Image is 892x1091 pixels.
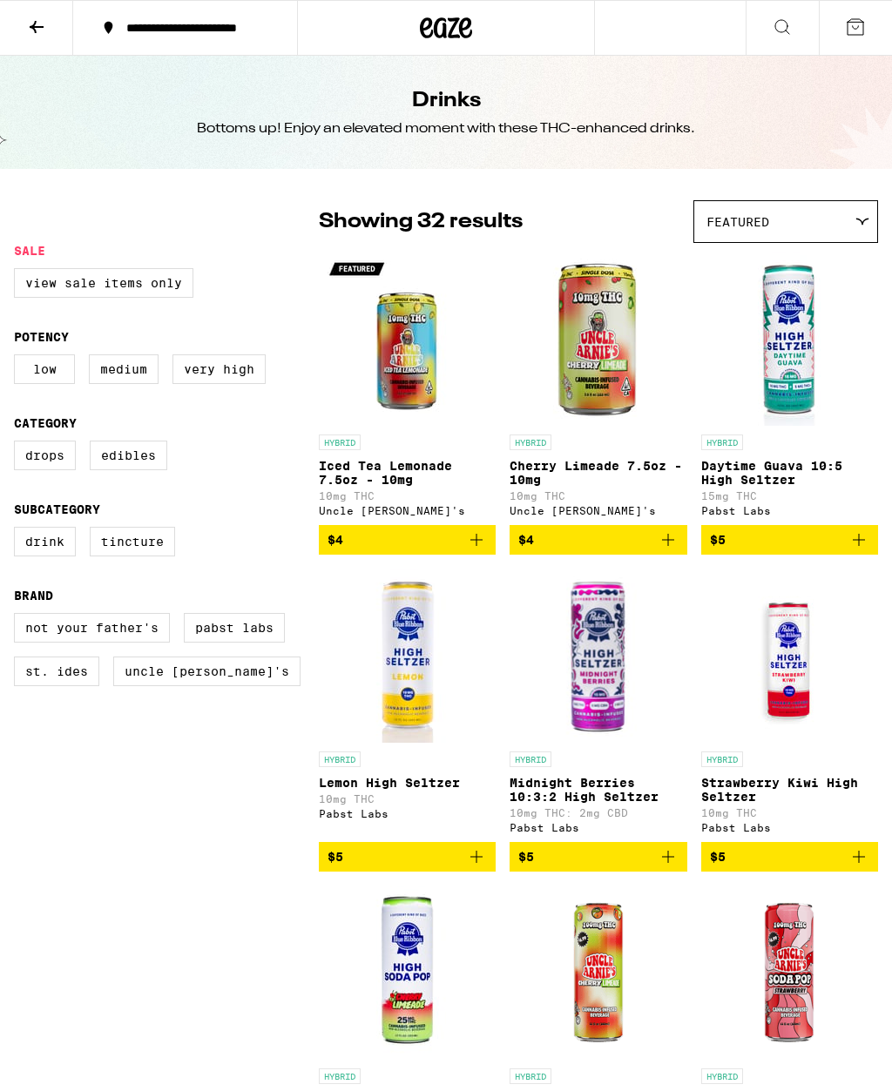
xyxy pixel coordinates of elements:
p: Midnight Berries 10:3:2 High Seltzer [510,776,686,804]
div: Pabst Labs [701,505,878,516]
img: Uncle Arnie's - Strawberry Soda 12oz - 100mg [702,886,876,1060]
a: Open page for Lemon High Seltzer from Pabst Labs [319,569,496,842]
p: HYBRID [701,1068,743,1084]
legend: Subcategory [14,502,100,516]
p: 10mg THC [319,793,496,805]
span: $5 [710,533,726,547]
div: Pabst Labs [319,808,496,819]
label: Medium [89,354,159,384]
div: Pabst Labs [510,822,686,833]
button: Add to bag [319,842,496,872]
label: Low [14,354,75,384]
img: Pabst Labs - Lemon High Seltzer [321,569,495,743]
label: Tincture [90,527,175,556]
img: Uncle Arnie's - Iced Tea Lemonade 7.5oz - 10mg [321,252,495,426]
p: HYBRID [510,751,551,767]
label: View Sale Items Only [14,268,193,298]
legend: Category [14,416,77,430]
p: HYBRID [510,1068,551,1084]
span: $5 [710,850,726,864]
p: 10mg THC [701,807,878,818]
span: $5 [328,850,343,864]
p: HYBRID [701,751,743,767]
button: Add to bag [701,842,878,872]
p: HYBRID [319,1068,361,1084]
p: Lemon High Seltzer [319,776,496,790]
legend: Brand [14,589,53,603]
button: Add to bag [319,525,496,555]
label: Drink [14,527,76,556]
p: HYBRID [510,434,551,450]
a: Open page for Daytime Guava 10:5 High Seltzer from Pabst Labs [701,252,878,525]
img: Uncle Arnie's - Cherry Limeade 12oz - 100mg [511,886,686,1060]
span: $5 [518,850,534,864]
p: 10mg THC [319,490,496,502]
span: $4 [518,533,534,547]
a: Open page for Iced Tea Lemonade 7.5oz - 10mg from Uncle Arnie's [319,252,496,525]
p: Cherry Limeade 7.5oz - 10mg [510,459,686,487]
button: Add to bag [701,525,878,555]
p: Showing 32 results [319,207,523,237]
a: Open page for Strawberry Kiwi High Seltzer from Pabst Labs [701,569,878,842]
p: Iced Tea Lemonade 7.5oz - 10mg [319,459,496,487]
a: Open page for Cherry Limeade 7.5oz - 10mg from Uncle Arnie's [510,252,686,525]
legend: Sale [14,244,45,258]
label: Very High [172,354,266,384]
img: Uncle Arnie's - Cherry Limeade 7.5oz - 10mg [511,252,686,426]
label: Not Your Father's [14,613,170,643]
p: Strawberry Kiwi High Seltzer [701,776,878,804]
legend: Potency [14,330,69,344]
p: 10mg THC [510,490,686,502]
div: Uncle [PERSON_NAME]'s [510,505,686,516]
p: HYBRID [701,434,743,450]
img: Pabst Labs - Midnight Berries 10:3:2 High Seltzer [510,569,686,743]
p: 10mg THC: 2mg CBD [510,807,686,818]
span: $4 [328,533,343,547]
p: 15mg THC [701,490,878,502]
a: Open page for Midnight Berries 10:3:2 High Seltzer from Pabst Labs [510,569,686,842]
label: Pabst Labs [184,613,285,643]
button: Add to bag [510,842,686,872]
div: Pabst Labs [701,822,878,833]
label: St. Ides [14,657,99,686]
label: Edibles [90,441,167,470]
h1: Drinks [412,86,481,116]
p: HYBRID [319,751,361,767]
div: Bottoms up! Enjoy an elevated moment with these THC-enhanced drinks. [197,119,695,138]
label: Drops [14,441,76,470]
button: Add to bag [510,525,686,555]
span: Featured [706,215,769,229]
p: Daytime Guava 10:5 High Seltzer [701,459,878,487]
div: Uncle [PERSON_NAME]'s [319,505,496,516]
p: HYBRID [319,434,361,450]
img: Pabst Labs - Cherry Limeade High Soda Pop Seltzer - 25mg [321,886,495,1060]
img: Pabst Labs - Strawberry Kiwi High Seltzer [702,569,876,743]
img: Pabst Labs - Daytime Guava 10:5 High Seltzer [702,252,876,426]
label: Uncle [PERSON_NAME]'s [113,657,301,686]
